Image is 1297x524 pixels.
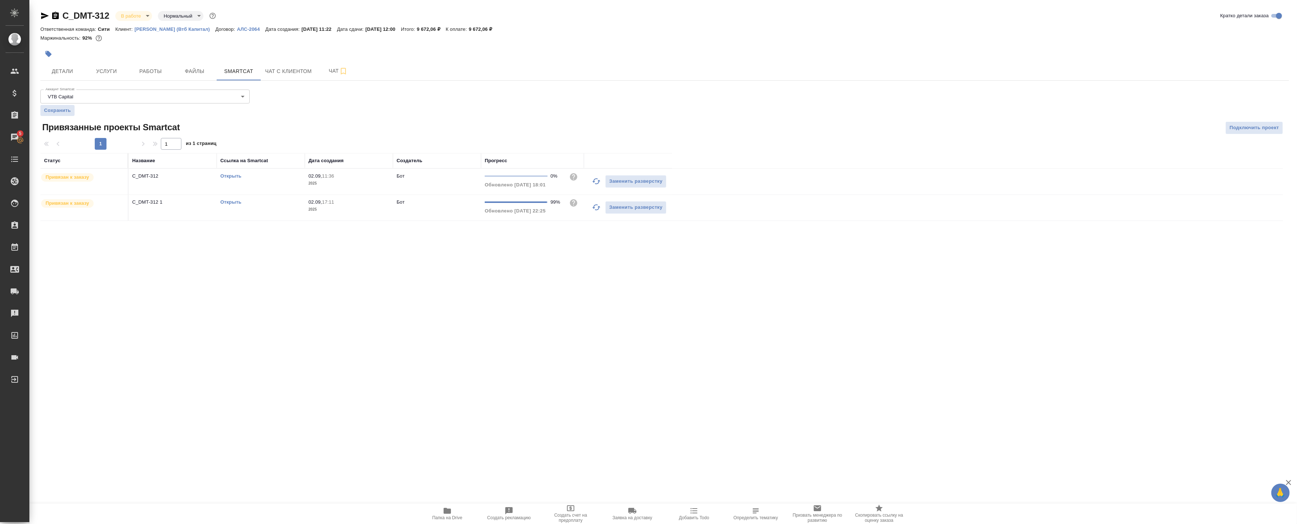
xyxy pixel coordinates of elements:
[221,67,256,76] span: Smartcat
[265,26,301,32] p: Дата создания:
[44,107,71,114] span: Сохранить
[308,157,344,164] div: Дата создания
[485,208,546,214] span: Обновлено [DATE] 22:25
[82,35,94,41] p: 92%
[588,199,605,216] button: Обновить прогресс
[308,180,389,187] p: 2025
[321,66,356,76] span: Чат
[177,67,212,76] span: Файлы
[98,26,115,32] p: Сити
[365,26,401,32] p: [DATE] 12:00
[62,11,109,21] a: C_DMT-312
[1225,121,1283,134] button: Подключить проект
[46,94,75,100] button: VTB Capital
[40,90,250,103] div: VTB Capital
[51,11,60,20] button: Скопировать ссылку
[605,175,666,188] button: Заменить разверстку
[322,199,334,205] p: 17:11
[1274,485,1287,501] span: 🙏
[40,11,49,20] button: Скопировать ссылку для ЯМессенджера
[46,174,89,181] p: Привязан к заказу
[485,157,507,164] div: Прогресс
[605,201,666,214] button: Заменить разверстку
[446,26,469,32] p: К оплате:
[40,46,57,62] button: Добавить тэг
[46,200,89,207] p: Привязан к заказу
[485,182,546,188] span: Обновлено [DATE] 18:01
[45,67,80,76] span: Детали
[397,199,405,205] p: Бот
[89,67,124,76] span: Услуги
[216,26,237,32] p: Договор:
[322,173,334,179] p: 11:36
[308,206,389,213] p: 2025
[133,67,168,76] span: Работы
[40,26,98,32] p: Ответственная команда:
[397,157,422,164] div: Создатель
[94,33,104,43] button: 684.00 RUB;
[1229,124,1279,132] span: Подключить проект
[308,173,322,179] p: 02.09,
[237,26,265,32] a: АЛС-2064
[220,199,241,205] a: Открыть
[220,157,268,164] div: Ссылка на Smartcat
[40,121,180,133] span: Привязанные проекты Smartcat
[1220,12,1269,19] span: Кратко детали заказа
[417,26,446,32] p: 9 672,06 ₽
[40,105,75,116] button: Сохранить
[550,172,563,180] div: 0%
[265,67,312,76] span: Чат с клиентом
[44,157,61,164] div: Статус
[134,26,215,32] a: [PERSON_NAME] (Втб Капитал)
[115,26,134,32] p: Клиент:
[2,128,28,146] a: 5
[609,177,662,186] span: Заменить разверстку
[132,199,213,206] p: C_DMT-312 1
[609,203,662,212] span: Заменить разверстку
[40,35,82,41] p: Маржинальность:
[401,26,417,32] p: Итого:
[158,11,203,21] div: В работе
[469,26,498,32] p: 9 672,06 ₽
[1271,484,1290,502] button: 🙏
[220,173,241,179] a: Открыть
[162,13,195,19] button: Нормальный
[301,26,337,32] p: [DATE] 11:22
[119,13,143,19] button: В работе
[132,157,155,164] div: Название
[132,172,213,180] p: C_DMT-312
[397,173,405,179] p: Бот
[339,67,348,76] svg: Подписаться
[14,130,26,137] span: 5
[115,11,152,21] div: В работе
[308,199,322,205] p: 02.09,
[186,139,217,150] span: из 1 страниц
[208,11,217,21] button: Доп статусы указывают на важность/срочность заказа
[588,172,605,190] button: Обновить прогресс
[550,199,563,206] div: 99%
[337,26,365,32] p: Дата сдачи:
